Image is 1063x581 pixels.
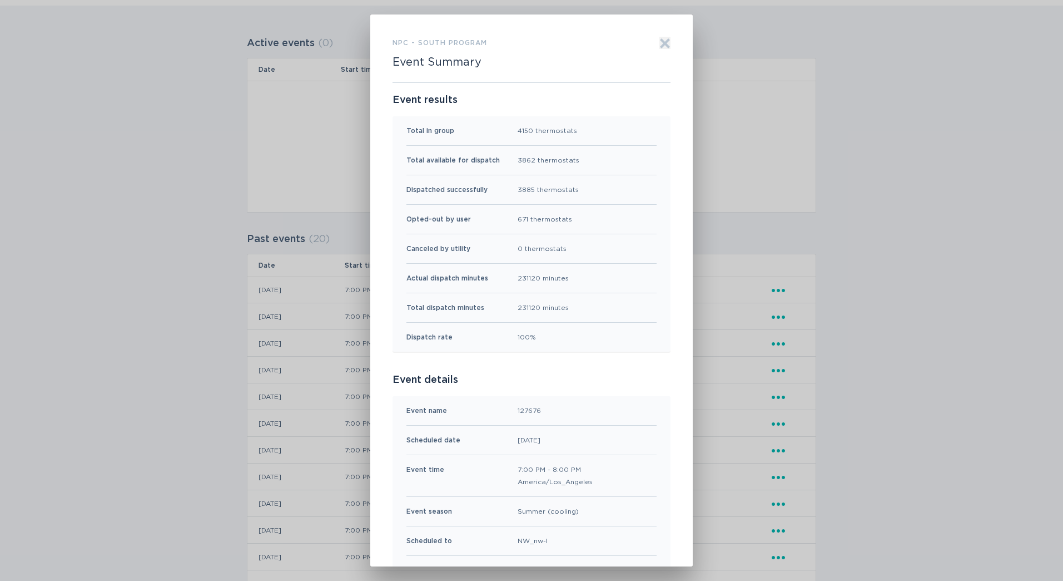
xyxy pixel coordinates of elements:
div: 3885 thermostats [518,184,579,196]
div: Dispatch rate [406,331,453,343]
div: [DATE] [518,434,540,446]
div: Dispatched successfully [406,184,488,196]
div: Event summary [370,14,693,567]
div: 3862 thermostats [518,154,579,166]
div: 0 thermostats [518,243,567,255]
div: Actual dispatch minutes [406,272,488,284]
div: Summer (cooling) [518,505,579,518]
div: 127676 [518,405,541,417]
div: NW_nw-I [518,535,548,547]
p: Event results [393,94,670,106]
div: Total dispatch minutes [406,302,484,314]
div: Random event time [406,564,474,577]
div: Total available for dispatch [406,154,500,166]
div: Event season [406,505,452,518]
div: 100% [518,331,536,343]
div: 671 thermostats [518,213,572,225]
div: Scheduled to [406,535,452,547]
span: 7:00 PM - 8:00 PM [518,464,593,476]
div: Canceled by utility [406,243,470,255]
div: Opted-out by user [406,213,471,225]
div: 0 minutes [518,564,551,577]
div: 231120 minutes [518,302,569,314]
p: Event details [393,374,670,386]
button: Exit [659,37,670,49]
div: Total in group [406,125,454,137]
div: Event name [406,405,447,417]
h2: Event Summary [393,56,481,69]
div: Event time [406,464,444,488]
span: America/Los_Angeles [518,476,593,488]
div: Scheduled date [406,434,460,446]
div: 4150 thermostats [518,125,577,137]
div: 231120 minutes [518,272,569,284]
h3: NPC - South program [393,37,487,49]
